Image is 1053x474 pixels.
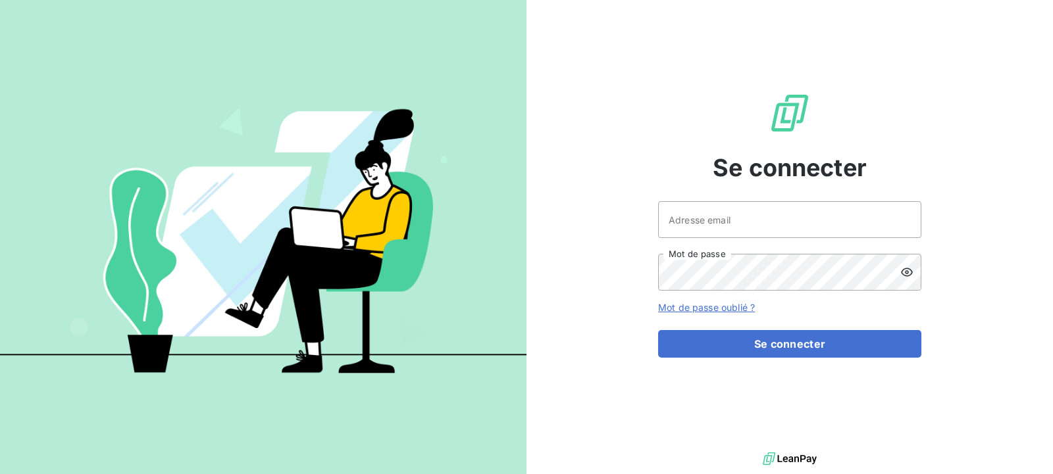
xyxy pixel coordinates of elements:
[658,201,921,238] input: placeholder
[658,302,755,313] a: Mot de passe oublié ?
[713,150,867,185] span: Se connecter
[769,92,811,134] img: Logo LeanPay
[658,330,921,358] button: Se connecter
[763,449,817,469] img: logo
